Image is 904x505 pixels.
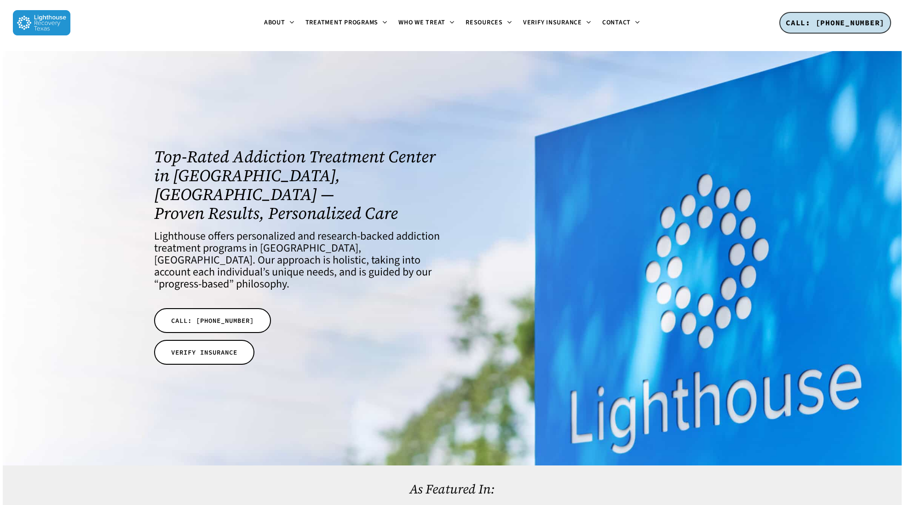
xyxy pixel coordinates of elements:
[466,18,503,27] span: Resources
[305,18,379,27] span: Treatment Programs
[779,12,891,34] a: CALL: [PHONE_NUMBER]
[300,19,393,27] a: Treatment Programs
[171,348,237,357] span: VERIFY INSURANCE
[602,18,631,27] span: Contact
[13,10,70,35] img: Lighthouse Recovery Texas
[159,276,229,292] a: progress-based
[398,18,445,27] span: Who We Treat
[171,316,254,325] span: CALL: [PHONE_NUMBER]
[154,340,254,365] a: VERIFY INSURANCE
[259,19,300,27] a: About
[393,19,460,27] a: Who We Treat
[409,480,495,498] a: As Featured In:
[786,18,885,27] span: CALL: [PHONE_NUMBER]
[154,147,440,223] h1: Top-Rated Addiction Treatment Center in [GEOGRAPHIC_DATA], [GEOGRAPHIC_DATA] — Proven Results, Pe...
[264,18,285,27] span: About
[154,230,440,290] h4: Lighthouse offers personalized and research-backed addiction treatment programs in [GEOGRAPHIC_DA...
[597,19,645,27] a: Contact
[518,19,597,27] a: Verify Insurance
[154,308,271,333] a: CALL: [PHONE_NUMBER]
[523,18,582,27] span: Verify Insurance
[460,19,518,27] a: Resources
